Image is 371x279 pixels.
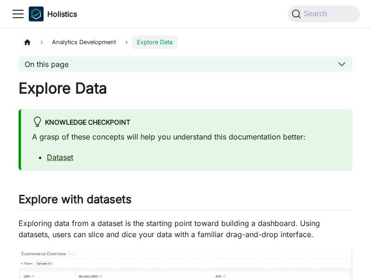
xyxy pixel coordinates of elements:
span: Explore Data [132,35,177,49]
a: Home page [19,35,36,49]
p: A grasp of these concepts will help you understand this documentation better: [32,131,341,142]
nav: Breadcrumbs [19,35,352,49]
button: Search (Command+K) [288,6,360,22]
b: Holistics [47,8,77,20]
div: Knowledge Checkpoint [32,117,341,129]
h1: Explore Data [19,79,352,98]
img: Holistics [29,7,44,21]
a: HolisticsHolisticsHolistics [29,7,77,21]
button: On this page [19,56,352,72]
p: Exploring data from a dataset is the starting point toward building a dashboard. Using datasets, ... [19,218,352,240]
h2: Explore with datasets [19,193,352,210]
span: Search [301,10,333,18]
span: Analytics Development [47,35,121,49]
button: Toggle navigation bar [11,7,25,21]
a: Dataset [47,153,73,162]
